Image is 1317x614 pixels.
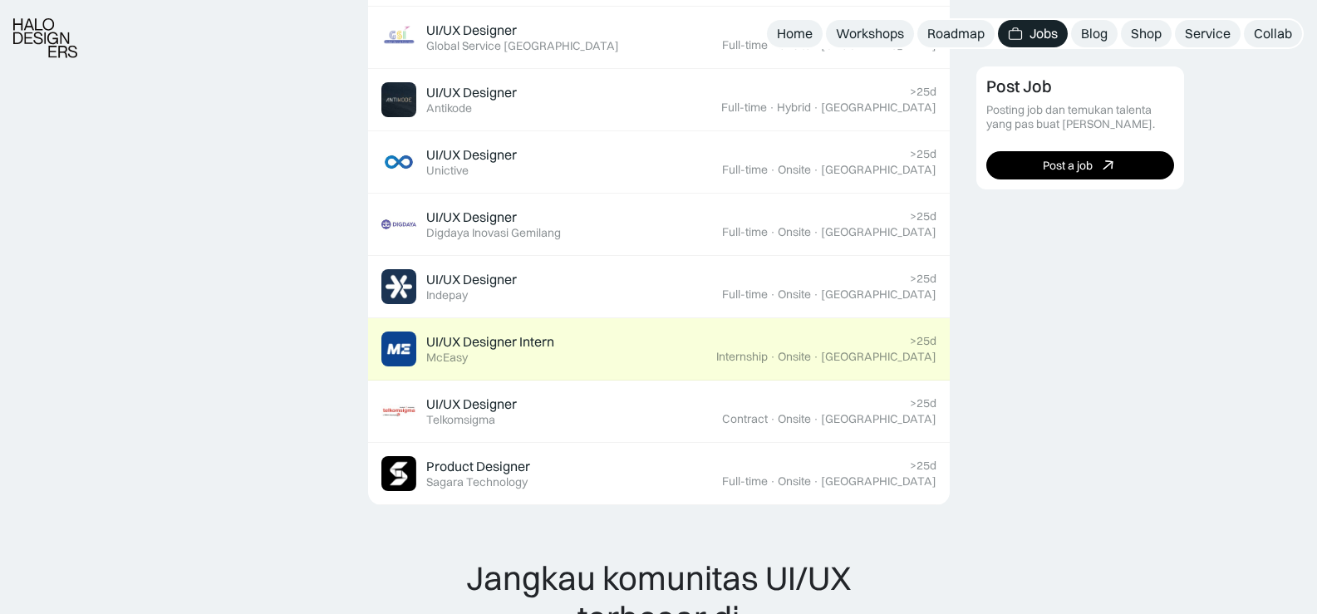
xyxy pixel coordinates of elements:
div: [GEOGRAPHIC_DATA] [821,350,936,364]
img: Job Image [381,456,416,491]
a: Roadmap [917,20,995,47]
div: · [813,101,819,115]
div: UI/UX Designer [426,84,517,101]
a: Jobs [998,20,1068,47]
div: [GEOGRAPHIC_DATA] [821,412,936,426]
div: Full-time [722,38,768,52]
div: Post a job [1043,158,1093,172]
div: McEasy [426,351,468,365]
div: Shop [1131,25,1162,42]
div: >25d [910,396,936,410]
div: · [769,287,776,302]
img: Job Image [381,145,416,179]
a: Collab [1244,20,1302,47]
div: Full-time [722,474,768,489]
div: Sagara Technology [426,475,528,489]
img: Job Image [381,82,416,117]
div: Full-time [722,225,768,239]
div: · [813,163,819,177]
div: · [769,101,775,115]
div: · [769,474,776,489]
div: · [769,225,776,239]
div: [GEOGRAPHIC_DATA] [821,287,936,302]
img: Job Image [381,20,416,55]
div: · [769,350,776,364]
div: Full-time [721,101,767,115]
div: Product Designer [426,458,530,475]
div: Unictive [426,164,469,178]
div: Full-time [722,287,768,302]
div: Hybrid [777,101,811,115]
img: Job Image [381,207,416,242]
div: Posting job dan temukan talenta yang pas buat [PERSON_NAME]. [986,103,1174,131]
a: Job ImageUI/UX Designer InternMcEasy>25dInternship·Onsite·[GEOGRAPHIC_DATA] [368,318,950,381]
div: · [769,412,776,426]
div: Global Service [GEOGRAPHIC_DATA] [426,39,619,53]
div: [GEOGRAPHIC_DATA] [821,38,936,52]
div: UI/UX Designer [426,22,517,39]
div: Internship [716,350,768,364]
div: · [813,225,819,239]
div: Collab [1254,25,1292,42]
div: >25d [910,272,936,286]
div: Onsite [778,474,811,489]
div: [GEOGRAPHIC_DATA] [821,474,936,489]
div: UI/UX Designer [426,395,517,413]
div: >25d [910,459,936,473]
div: Onsite [778,287,811,302]
div: >25d [910,85,936,99]
div: >25d [910,334,936,348]
div: Home [777,25,813,42]
a: Blog [1071,20,1118,47]
a: Job ImageUI/UX DesignerIndepay>25dFull-time·Onsite·[GEOGRAPHIC_DATA] [368,256,950,318]
div: [GEOGRAPHIC_DATA] [821,163,936,177]
div: Telkomsigma [426,413,495,427]
a: Service [1175,20,1241,47]
div: Post Job [986,76,1052,96]
div: >25d [910,147,936,161]
div: Onsite [778,225,811,239]
div: Jobs [1030,25,1058,42]
div: · [769,38,776,52]
div: Digdaya Inovasi Gemilang [426,226,561,240]
div: Antikode [426,101,472,115]
a: Job ImageUI/UX DesignerUnictive>25dFull-time·Onsite·[GEOGRAPHIC_DATA] [368,131,950,194]
div: Onsite [778,412,811,426]
img: Job Image [381,394,416,429]
div: · [813,38,819,52]
a: Job ImageUI/UX DesignerGlobal Service [GEOGRAPHIC_DATA]>25dFull-time·Onsite·[GEOGRAPHIC_DATA] [368,7,950,69]
div: · [813,350,819,364]
div: UI/UX Designer [426,209,517,226]
a: Job ImageUI/UX DesignerAntikode>25dFull-time·Hybrid·[GEOGRAPHIC_DATA] [368,69,950,131]
div: Blog [1081,25,1108,42]
div: [GEOGRAPHIC_DATA] [821,101,936,115]
div: UI/UX Designer Intern [426,333,554,351]
div: Onsite [778,350,811,364]
a: Job ImageUI/UX DesignerTelkomsigma>25dContract·Onsite·[GEOGRAPHIC_DATA] [368,381,950,443]
div: UI/UX Designer [426,146,517,164]
div: Onsite [778,38,811,52]
a: Job ImageProduct DesignerSagara Technology>25dFull-time·Onsite·[GEOGRAPHIC_DATA] [368,443,950,505]
div: Workshops [836,25,904,42]
img: Job Image [381,332,416,366]
a: Shop [1121,20,1172,47]
img: Job Image [381,269,416,304]
div: [GEOGRAPHIC_DATA] [821,225,936,239]
a: Job ImageUI/UX DesignerDigdaya Inovasi Gemilang>25dFull-time·Onsite·[GEOGRAPHIC_DATA] [368,194,950,256]
div: Onsite [778,163,811,177]
a: Home [767,20,823,47]
div: >25d [910,209,936,223]
div: · [813,412,819,426]
div: Roadmap [927,25,985,42]
a: Workshops [826,20,914,47]
div: · [769,163,776,177]
div: Indepay [426,288,468,302]
a: Post a job [986,151,1174,179]
div: Full-time [722,163,768,177]
div: UI/UX Designer [426,271,517,288]
div: Service [1185,25,1231,42]
div: Contract [722,412,768,426]
div: · [813,474,819,489]
div: · [813,287,819,302]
